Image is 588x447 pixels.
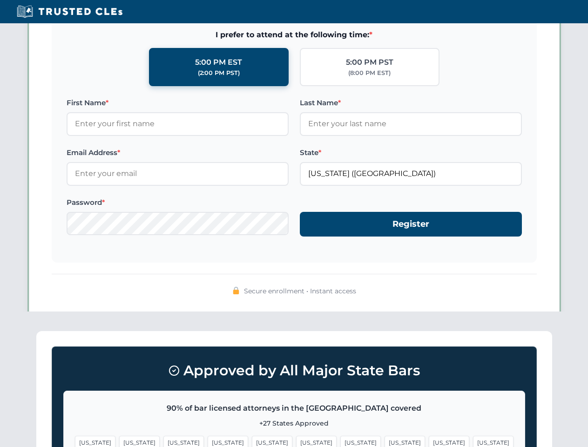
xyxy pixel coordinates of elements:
[75,402,514,414] p: 90% of bar licensed attorneys in the [GEOGRAPHIC_DATA] covered
[346,56,393,68] div: 5:00 PM PST
[75,418,514,428] p: +27 States Approved
[195,56,242,68] div: 5:00 PM EST
[67,97,289,108] label: First Name
[300,97,522,108] label: Last Name
[300,212,522,237] button: Register
[67,112,289,135] input: Enter your first name
[244,286,356,296] span: Secure enrollment • Instant access
[63,358,525,383] h3: Approved by All Major State Bars
[67,147,289,158] label: Email Address
[300,112,522,135] input: Enter your last name
[300,162,522,185] input: Florida (FL)
[67,197,289,208] label: Password
[67,29,522,41] span: I prefer to attend at the following time:
[348,68,391,78] div: (8:00 PM EST)
[198,68,240,78] div: (2:00 PM PST)
[232,287,240,294] img: 🔒
[67,162,289,185] input: Enter your email
[14,5,125,19] img: Trusted CLEs
[300,147,522,158] label: State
